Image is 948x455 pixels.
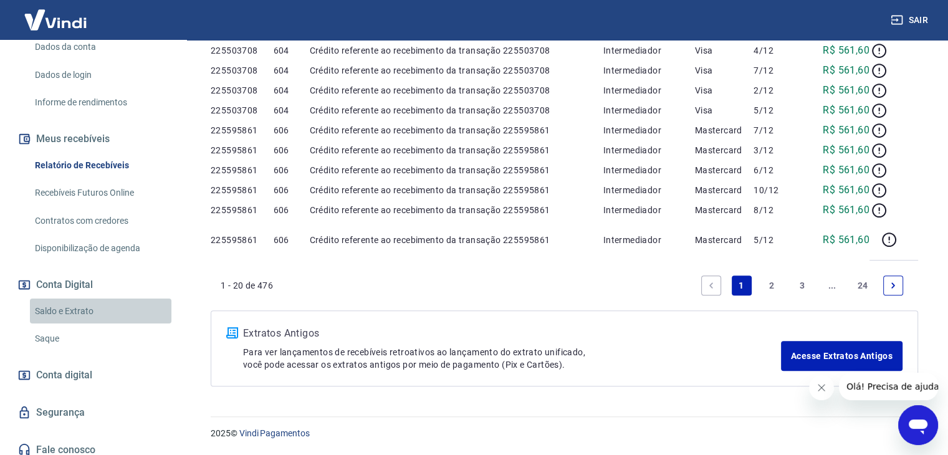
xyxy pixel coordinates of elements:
p: 225503708 [211,64,274,77]
p: 7/12 [754,124,798,136]
p: 225595861 [211,124,274,136]
p: R$ 561,60 [823,83,869,98]
p: Crédito referente ao recebimento da transação 225595861 [309,164,603,176]
p: Intermediador [603,124,695,136]
p: 1 - 20 de 476 [221,279,273,292]
p: R$ 561,60 [823,183,869,198]
p: Mastercard [695,144,754,156]
a: Acesse Extratos Antigos [781,341,903,371]
p: 604 [274,104,310,117]
a: Segurança [15,399,171,426]
p: Intermediador [603,234,695,246]
p: Para ver lançamentos de recebíveis retroativos ao lançamento do extrato unificado, você pode aces... [243,346,781,371]
p: Crédito referente ao recebimento da transação 225595861 [309,124,603,136]
p: 4/12 [754,44,798,57]
p: R$ 561,60 [823,163,869,178]
a: Informe de rendimentos [30,90,171,115]
a: Disponibilização de agenda [30,236,171,261]
p: 225503708 [211,44,274,57]
p: 10/12 [754,184,798,196]
p: 225595861 [211,184,274,196]
p: Crédito referente ao recebimento da transação 225503708 [309,64,603,77]
a: Jump forward [822,275,842,295]
iframe: Fechar mensagem [809,375,834,400]
img: ícone [226,327,238,338]
p: 604 [274,44,310,57]
p: Crédito referente ao recebimento da transação 225595861 [309,204,603,216]
span: Conta digital [36,366,92,384]
p: Intermediador [603,164,695,176]
p: 225595861 [211,204,274,216]
a: Page 3 [792,275,812,295]
p: Mastercard [695,204,754,216]
p: 3/12 [754,144,798,156]
p: R$ 561,60 [823,143,869,158]
p: Mastercard [695,184,754,196]
a: Page 1 is your current page [732,275,752,295]
p: Intermediador [603,64,695,77]
a: Page 2 [762,275,782,295]
p: Visa [695,84,754,97]
p: 5/12 [754,104,798,117]
iframe: Mensagem da empresa [839,373,938,400]
a: Saque [30,326,171,352]
a: Saldo e Extrato [30,299,171,324]
p: 6/12 [754,164,798,176]
p: 604 [274,84,310,97]
p: 2/12 [754,84,798,97]
p: Visa [695,44,754,57]
p: 2025 © [211,427,918,440]
p: Crédito referente ao recebimento da transação 225503708 [309,84,603,97]
a: Contratos com credores [30,208,171,234]
p: Mastercard [695,164,754,176]
p: R$ 561,60 [823,203,869,218]
p: R$ 561,60 [823,43,869,58]
a: Page 24 [853,275,873,295]
p: Extratos Antigos [243,326,781,341]
p: Mastercard [695,124,754,136]
p: 8/12 [754,204,798,216]
p: Intermediador [603,204,695,216]
p: Crédito referente ao recebimento da transação 225595861 [309,234,603,246]
a: Dados da conta [30,34,171,60]
button: Sair [888,9,933,32]
p: 225503708 [211,104,274,117]
p: Intermediador [603,184,695,196]
p: R$ 561,60 [823,123,869,138]
p: Intermediador [603,104,695,117]
a: Previous page [701,275,721,295]
a: Dados de login [30,62,171,88]
p: Visa [695,64,754,77]
a: Next page [883,275,903,295]
p: Intermediador [603,44,695,57]
p: 606 [274,164,310,176]
a: Conta digital [15,362,171,389]
p: Mastercard [695,234,754,246]
p: R$ 561,60 [823,63,869,78]
p: 7/12 [754,64,798,77]
p: 225503708 [211,84,274,97]
p: Crédito referente ao recebimento da transação 225503708 [309,44,603,57]
p: R$ 561,60 [823,232,869,247]
p: Intermediador [603,84,695,97]
span: Olá! Precisa de ajuda? [7,9,105,19]
iframe: Botão para abrir a janela de mensagens [898,405,938,445]
button: Meus recebíveis [15,125,171,153]
p: 606 [274,124,310,136]
p: Crédito referente ao recebimento da transação 225595861 [309,144,603,156]
ul: Pagination [696,271,908,300]
p: 225595861 [211,234,274,246]
p: Crédito referente ao recebimento da transação 225595861 [309,184,603,196]
p: R$ 561,60 [823,103,869,118]
img: Vindi [15,1,96,39]
p: Intermediador [603,144,695,156]
p: 606 [274,144,310,156]
a: Relatório de Recebíveis [30,153,171,178]
p: Crédito referente ao recebimento da transação 225503708 [309,104,603,117]
p: 606 [274,204,310,216]
button: Conta Digital [15,271,171,299]
a: Recebíveis Futuros Online [30,180,171,206]
p: 604 [274,64,310,77]
p: 225595861 [211,144,274,156]
p: 606 [274,184,310,196]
